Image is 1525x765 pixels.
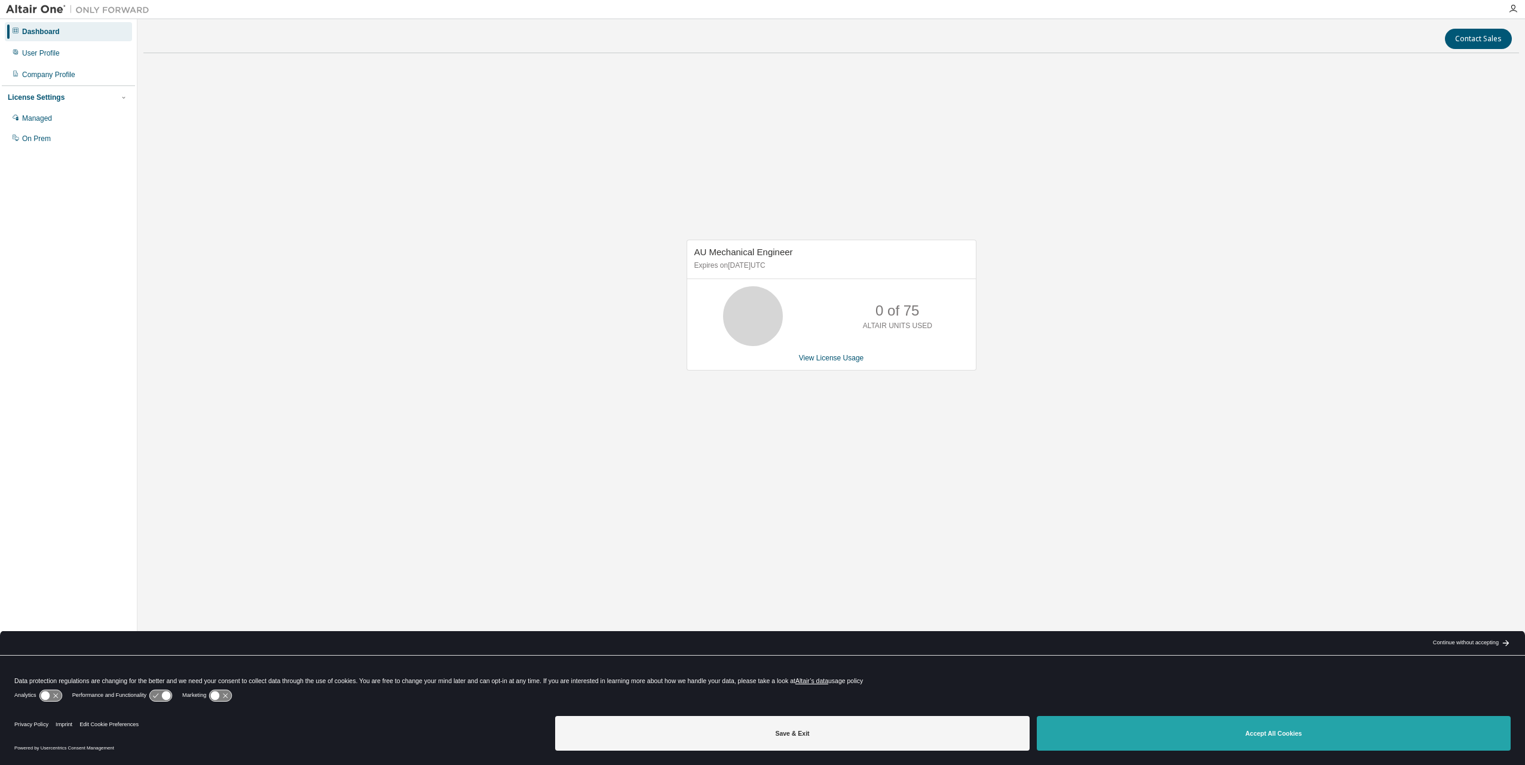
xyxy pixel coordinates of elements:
div: Dashboard [22,27,60,36]
div: User Profile [22,48,60,58]
p: Expires on [DATE] UTC [694,261,966,271]
div: Company Profile [22,70,75,79]
div: License Settings [8,93,65,102]
div: On Prem [22,134,51,143]
span: AU Mechanical Engineer [694,247,793,257]
p: 0 of 75 [875,301,919,321]
a: View License Usage [799,354,864,362]
p: ALTAIR UNITS USED [863,321,932,331]
button: Contact Sales [1445,29,1512,49]
img: Altair One [6,4,155,16]
div: Managed [22,114,52,123]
